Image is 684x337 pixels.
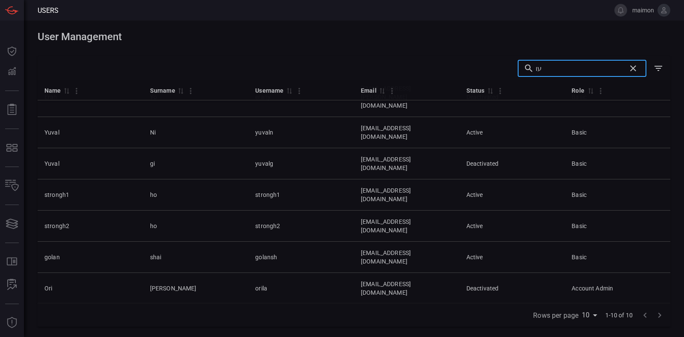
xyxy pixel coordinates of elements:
td: Deactivated [460,148,565,179]
span: Users [38,6,59,15]
td: ho [143,179,249,211]
button: Column Actions [385,84,399,98]
td: strongh1 [38,179,143,211]
td: Basic [565,179,670,211]
button: Clear search [626,61,640,76]
td: Basic [565,242,670,273]
td: golan [38,242,143,273]
span: Sort by Status ascending [485,87,495,94]
td: Active [460,242,565,273]
div: Rows per page [582,308,600,322]
td: [PERSON_NAME] [143,273,249,304]
td: Account Admin [565,273,670,304]
td: Ni [143,117,249,148]
button: Column Actions [292,84,306,98]
td: ho [143,211,249,242]
td: Yuval [38,117,143,148]
td: Ori [38,273,143,304]
span: Sort by Surname ascending [175,87,186,94]
button: Dashboard [2,41,22,62]
td: golansh [248,242,354,273]
span: Go to previous page [638,311,652,319]
button: Inventory [2,176,22,196]
span: maimon [631,7,654,14]
button: Column Actions [493,84,507,98]
td: Deactivated [460,273,565,304]
td: Active [460,179,565,211]
button: Cards [2,214,22,234]
button: ALERT ANALYSIS [2,275,22,295]
td: yuvaln [248,117,354,148]
div: Name [44,85,61,96]
td: [EMAIL_ADDRESS][DOMAIN_NAME] [354,148,460,179]
td: Basic [565,211,670,242]
td: yuvalg [248,148,354,179]
span: Sort by Name ascending [61,87,71,94]
span: Sort by Username ascending [284,87,294,94]
button: MITRE - Detection Posture [2,138,22,158]
td: Basic [565,148,670,179]
div: Email [361,85,377,96]
td: Basic [565,117,670,148]
td: [EMAIL_ADDRESS][DOMAIN_NAME] [354,179,460,211]
button: Rule Catalog [2,252,22,272]
td: strongh2 [248,211,354,242]
label: Rows per page [533,311,578,320]
td: [EMAIL_ADDRESS][DOMAIN_NAME] [354,242,460,273]
button: Threat Intelligence [2,313,22,333]
input: Search [536,60,622,77]
td: [EMAIL_ADDRESS][DOMAIN_NAME] [354,273,460,304]
div: Surname [150,85,175,96]
button: Column Actions [594,84,607,98]
button: Reports [2,100,22,120]
div: Role [572,85,585,96]
span: 1-10 of 10 [605,311,633,319]
span: Go to next page [652,311,667,319]
h1: User Management [38,31,670,43]
td: gi [143,148,249,179]
button: Show/Hide filters [650,60,667,77]
span: Sort by Email ascending [377,87,387,94]
td: strongh2 [38,211,143,242]
td: Active [460,211,565,242]
div: Username [255,85,283,96]
div: Status [466,85,485,96]
span: Sort by Role ascending [585,87,596,94]
td: [EMAIL_ADDRESS][DOMAIN_NAME] [354,211,460,242]
button: Column Actions [70,84,83,98]
button: Column Actions [184,84,198,98]
td: [EMAIL_ADDRESS][DOMAIN_NAME] [354,117,460,148]
td: Yuval [38,148,143,179]
button: Detections [2,62,22,82]
td: strongh1 [248,179,354,211]
td: Active [460,117,565,148]
td: shai [143,242,249,273]
td: orila [248,273,354,304]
